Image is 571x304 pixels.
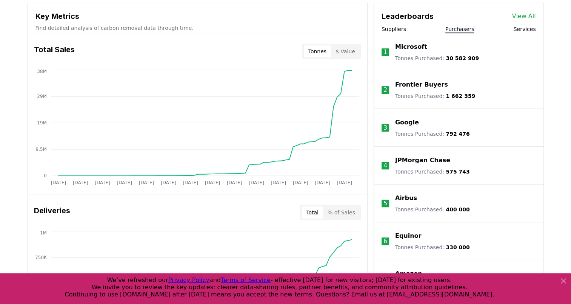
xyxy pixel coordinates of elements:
button: Services [513,25,536,33]
tspan: [DATE] [51,180,66,185]
tspan: [DATE] [139,180,154,185]
p: 3 [383,123,387,132]
button: % of Sales [323,206,360,219]
span: 330 000 [446,244,469,250]
tspan: 29M [37,94,47,99]
p: Tonnes Purchased : [395,54,479,62]
span: 30 582 909 [446,55,479,61]
span: 792 476 [446,131,469,137]
p: 6 [383,237,387,246]
a: Frontier Buyers [395,80,448,89]
a: Amazon [395,269,422,278]
a: JPMorgan Chase [395,156,450,165]
tspan: [DATE] [337,180,352,185]
p: Tonnes Purchased : [395,130,470,138]
tspan: 0 [44,173,47,178]
tspan: [DATE] [72,180,88,185]
tspan: 19M [37,120,47,126]
tspan: [DATE] [117,180,132,185]
a: Equinor [395,231,422,240]
tspan: 1M [40,230,46,235]
h3: Key Metrics [35,11,360,22]
a: View All [512,12,536,21]
button: Total [302,206,323,219]
tspan: [DATE] [293,180,308,185]
button: Purchasers [445,25,474,33]
p: Find detailed analysis of carbon removal data through time. [35,24,360,32]
tspan: [DATE] [161,180,176,185]
p: Tonnes Purchased : [395,244,470,251]
tspan: [DATE] [249,180,264,185]
a: Google [395,118,419,127]
p: 2 [383,85,387,95]
tspan: [DATE] [271,180,286,185]
span: 400 000 [446,206,469,212]
p: 1 [383,48,387,57]
p: Tonnes Purchased : [395,206,470,213]
p: 4 [383,161,387,170]
h3: Deliveries [34,205,70,220]
tspan: 750K [35,255,47,260]
p: Tonnes Purchased : [395,168,470,175]
span: 575 743 [446,169,469,175]
h3: Leaderboards [382,11,434,22]
p: Tonnes Purchased : [395,92,475,100]
a: Microsoft [395,42,427,51]
tspan: [DATE] [227,180,242,185]
p: 5 [383,199,387,208]
h3: Total Sales [34,44,75,59]
span: 1 662 359 [446,93,475,99]
tspan: 9.5M [35,147,46,152]
a: Airbus [395,194,417,203]
tspan: 38M [37,69,47,74]
button: Tonnes [304,45,331,57]
button: Suppliers [382,25,406,33]
tspan: [DATE] [205,180,220,185]
button: $ Value [331,45,360,57]
tspan: [DATE] [95,180,110,185]
tspan: [DATE] [183,180,198,185]
tspan: [DATE] [315,180,330,185]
